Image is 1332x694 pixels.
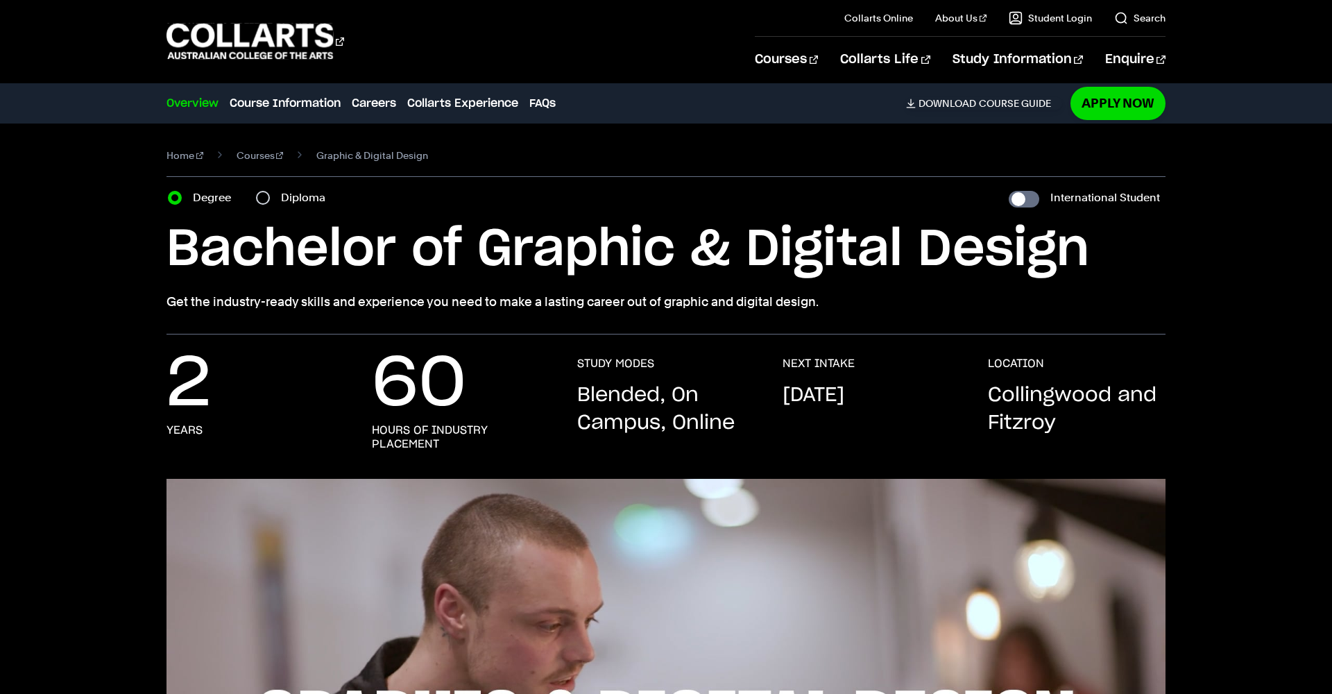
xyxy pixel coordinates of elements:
a: Courses [755,37,818,83]
a: Careers [352,95,396,112]
h3: LOCATION [988,357,1044,371]
a: About Us [935,11,987,25]
span: Download [919,97,976,110]
a: Course Information [230,95,341,112]
h3: hours of industry placement [372,423,549,451]
h3: years [166,423,203,437]
a: Collarts Online [844,11,913,25]
a: Collarts Experience [407,95,518,112]
span: Graphic & Digital Design [316,146,428,165]
p: 60 [372,357,466,412]
a: Search [1114,11,1165,25]
h3: NEXT INTAKE [783,357,855,371]
a: Courses [237,146,284,165]
a: FAQs [529,95,556,112]
div: Go to homepage [166,22,344,61]
a: Study Information [953,37,1083,83]
h1: Bachelor of Graphic & Digital Design [166,219,1165,281]
p: [DATE] [783,382,844,409]
a: DownloadCourse Guide [906,97,1062,110]
label: Degree [193,188,239,208]
p: Get the industry-ready skills and experience you need to make a lasting career out of graphic and... [166,292,1165,312]
a: Student Login [1009,11,1092,25]
h3: STUDY MODES [577,357,654,371]
a: Enquire [1105,37,1165,83]
p: Blended, On Campus, Online [577,382,755,437]
a: Home [166,146,203,165]
p: 2 [166,357,211,412]
label: Diploma [281,188,334,208]
p: Collingwood and Fitzroy [988,382,1165,437]
a: Collarts Life [840,37,930,83]
a: Overview [166,95,219,112]
a: Apply Now [1070,87,1165,119]
label: International Student [1050,188,1160,208]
